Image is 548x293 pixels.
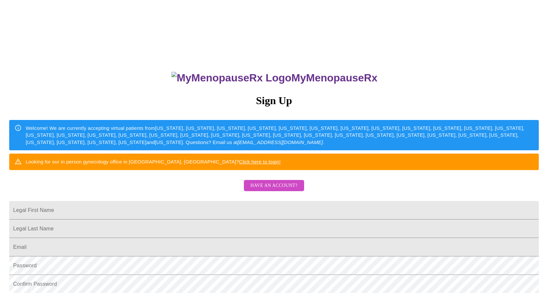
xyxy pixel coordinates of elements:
a: Click here to login! [239,159,281,164]
div: Welcome! We are currently accepting virtual patients from [US_STATE], [US_STATE], [US_STATE], [US... [26,122,534,148]
span: Have an account? [250,182,298,190]
button: Have an account? [244,180,304,191]
em: [EMAIL_ADDRESS][DOMAIN_NAME] [238,139,323,145]
img: MyMenopauseRx Logo [171,72,291,84]
div: Looking for our in person gynecology office in [GEOGRAPHIC_DATA], [GEOGRAPHIC_DATA]? [26,156,281,168]
a: Have an account? [242,187,306,192]
h3: MyMenopauseRx [10,72,539,84]
h3: Sign Up [9,95,539,107]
